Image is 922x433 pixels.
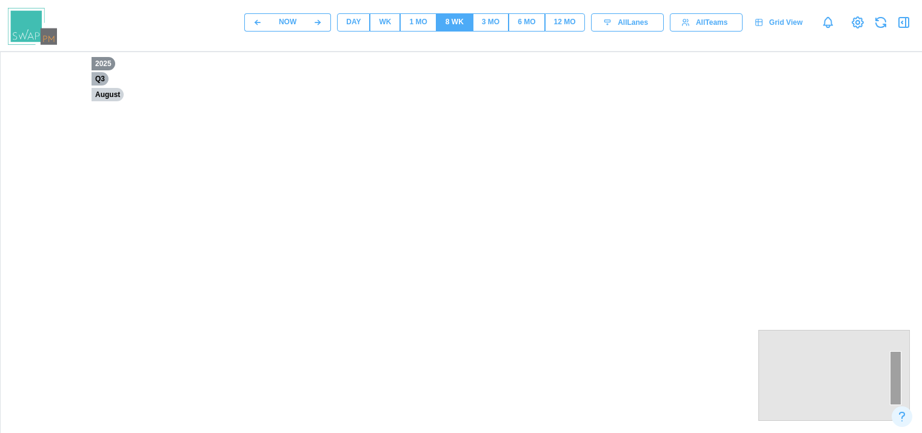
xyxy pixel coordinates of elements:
button: 3 MO [473,13,509,32]
div: 12 MO [554,16,576,28]
div: 6 MO [518,16,535,28]
div: 3 MO [482,16,499,28]
button: DAY [337,13,370,32]
a: Notifications [818,12,838,33]
button: 8 WK [436,13,473,32]
button: AllTeams [670,13,743,32]
button: NOW [270,13,305,32]
div: 8 WK [446,16,464,28]
button: WK [370,13,400,32]
button: Refresh Grid [872,14,889,31]
button: 12 MO [545,13,585,32]
button: AllLanes [591,13,664,32]
span: All Teams [696,14,727,31]
a: Grid View [749,13,812,32]
span: All Lanes [618,14,648,31]
span: Grid View [769,14,803,31]
button: Open Drawer [895,14,912,31]
div: DAY [346,16,361,28]
div: WK [379,16,391,28]
a: View Project [849,14,866,31]
img: Swap PM Logo [8,8,57,45]
div: NOW [279,16,296,28]
button: 1 MO [400,13,436,32]
button: 6 MO [509,13,544,32]
div: 1 MO [409,16,427,28]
